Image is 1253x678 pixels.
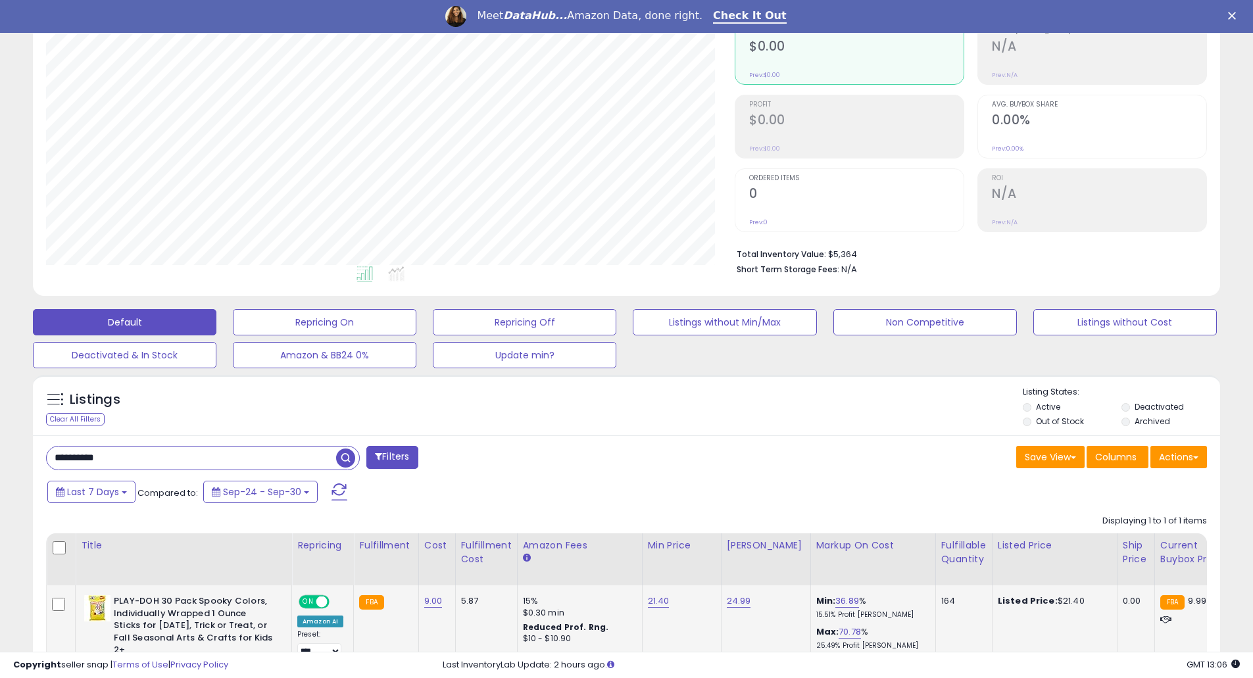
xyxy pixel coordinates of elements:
small: Amazon Fees. [523,552,531,564]
div: Min Price [648,539,716,552]
a: 70.78 [839,625,861,639]
i: DataHub... [503,9,567,22]
span: Profit [749,101,964,109]
div: Clear All Filters [46,413,105,425]
span: Ordered Items [749,175,964,182]
div: % [816,626,925,650]
div: Current Buybox Price [1160,539,1228,566]
p: 15.51% Profit [PERSON_NAME] [816,610,925,619]
button: Non Competitive [833,309,1017,335]
span: Avg. Buybox Share [992,101,1206,109]
h2: 0.00% [992,112,1206,130]
a: 24.99 [727,594,751,608]
h2: N/A [992,39,1206,57]
a: 36.89 [835,594,859,608]
span: Last 7 Days [67,485,119,498]
div: $21.40 [998,595,1107,607]
button: Repricing On [233,309,416,335]
button: Columns [1087,446,1148,468]
b: Min: [816,594,836,607]
div: Cost [424,539,450,552]
span: ON [300,596,316,608]
span: 2025-10-8 13:06 GMT [1187,658,1240,671]
button: Update min? [433,342,616,368]
div: [PERSON_NAME] [727,539,805,552]
label: Active [1036,401,1060,412]
div: seller snap | | [13,659,228,671]
small: Prev: N/A [992,218,1018,226]
small: Prev: $0.00 [749,71,780,79]
img: Profile image for Georgie [445,6,466,27]
button: Actions [1150,446,1207,468]
small: Prev: 0.00% [992,145,1023,153]
a: Check It Out [713,9,787,24]
button: Listings without Min/Max [633,309,816,335]
span: OFF [328,596,349,608]
a: Privacy Policy [170,658,228,671]
div: Displaying 1 to 1 of 1 items [1102,515,1207,527]
strong: Copyright [13,658,61,671]
div: Ship Price [1123,539,1149,566]
span: Revenue [749,28,964,35]
b: Listed Price: [998,594,1058,607]
small: Prev: 0 [749,218,768,226]
div: 164 [941,595,982,607]
span: Sep-24 - Sep-30 [223,485,301,498]
button: Save View [1016,446,1085,468]
button: Listings without Cost [1033,309,1217,335]
h2: 0 [749,186,964,204]
div: Amazon Fees [523,539,637,552]
b: Reduced Prof. Rng. [523,621,609,633]
h2: $0.00 [749,112,964,130]
li: $5,364 [737,245,1197,261]
div: Listed Price [998,539,1112,552]
small: FBA [359,595,383,610]
div: Fulfillment [359,539,412,552]
div: Markup on Cost [816,539,930,552]
span: ROI [992,175,1206,182]
small: Prev: N/A [992,71,1018,79]
small: FBA [1160,595,1185,610]
div: Repricing [297,539,348,552]
th: The percentage added to the cost of goods (COGS) that forms the calculator for Min & Max prices. [810,533,935,585]
img: 51UTZy-Np+L._SL40_.jpg [84,595,111,621]
a: Terms of Use [112,658,168,671]
h2: $0.00 [749,39,964,57]
button: Default [33,309,216,335]
button: Last 7 Days [47,481,135,503]
div: Fulfillment Cost [461,539,512,566]
div: Amazon AI [297,616,343,627]
div: $0.30 min [523,607,632,619]
div: $10 - $10.90 [523,633,632,644]
label: Archived [1135,416,1170,427]
p: Listing States: [1023,386,1220,399]
div: Close [1228,12,1241,20]
a: 21.40 [648,594,670,608]
button: Repricing Off [433,309,616,335]
b: Total Inventory Value: [737,249,826,260]
span: Columns [1095,450,1137,464]
span: 9.99 [1188,594,1206,607]
a: 9.00 [424,594,443,608]
div: Meet Amazon Data, done right. [477,9,702,22]
b: Max: [816,625,839,638]
b: PLAY-DOH 30 Pack Spooky Colors, Individually Wrapped 1 Ounce Sticks for [DATE], Trick or Treat, o... [114,595,274,660]
div: 5.87 [461,595,507,607]
span: Profit [PERSON_NAME] [992,28,1206,35]
label: Out of Stock [1036,416,1084,427]
label: Deactivated [1135,401,1184,412]
div: 15% [523,595,632,607]
div: Title [81,539,286,552]
div: 0.00 [1123,595,1144,607]
button: Filters [366,446,418,469]
div: % [816,595,925,619]
span: Compared to: [137,487,198,499]
div: Last InventoryLab Update: 2 hours ago. [443,659,1240,671]
span: N/A [841,263,857,276]
button: Sep-24 - Sep-30 [203,481,318,503]
button: Deactivated & In Stock [33,342,216,368]
div: Fulfillable Quantity [941,539,987,566]
div: Preset: [297,630,343,660]
b: Short Term Storage Fees: [737,264,839,275]
h2: N/A [992,186,1206,204]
